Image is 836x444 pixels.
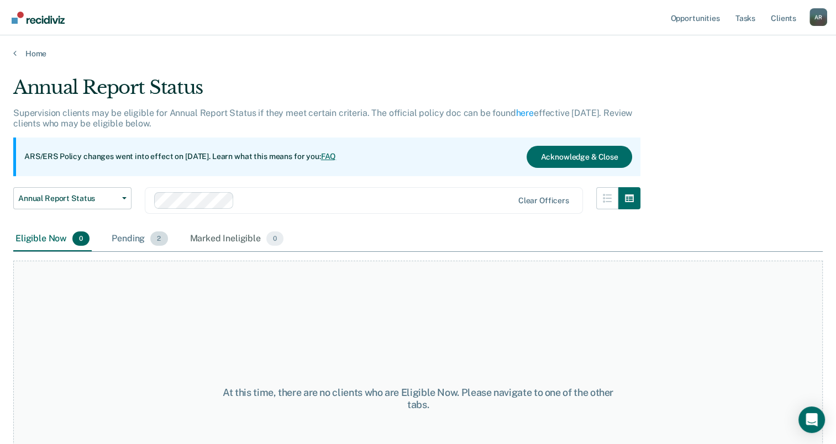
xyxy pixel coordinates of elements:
span: 2 [150,231,167,246]
div: Clear officers [518,196,569,205]
div: At this time, there are no clients who are Eligible Now. Please navigate to one of the other tabs. [216,387,621,410]
div: Pending2 [109,227,170,251]
button: Acknowledge & Close [527,146,632,168]
span: 0 [72,231,90,246]
div: Annual Report Status [13,76,640,108]
a: Home [13,49,823,59]
a: here [516,108,534,118]
p: ARS/ERS Policy changes went into effect on [DATE]. Learn what this means for you: [24,151,336,162]
img: Recidiviz [12,12,65,24]
div: Marked Ineligible0 [188,227,286,251]
div: Open Intercom Messenger [798,406,825,433]
span: 0 [266,231,283,246]
div: Eligible Now0 [13,227,92,251]
button: Profile dropdown button [809,8,827,26]
div: A R [809,8,827,26]
a: FAQ [321,152,336,161]
button: Annual Report Status [13,187,132,209]
span: Annual Report Status [18,194,118,203]
p: Supervision clients may be eligible for Annual Report Status if they meet certain criteria. The o... [13,108,632,129]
